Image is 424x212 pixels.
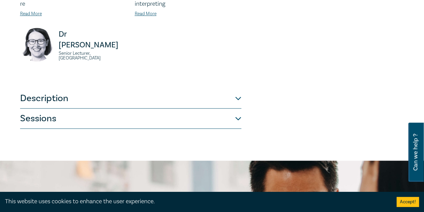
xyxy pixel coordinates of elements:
div: This website uses cookies to enhance the user experience. [5,197,386,206]
img: https://s3.ap-southeast-2.amazonaws.com/leo-cussen-store-production-content/Contacts/Dr%20Katie%2... [20,28,54,61]
button: Description [20,88,241,109]
button: Accept cookies [397,197,419,207]
span: Can we help ? [412,127,419,178]
a: Read More [20,11,42,17]
p: Dr [PERSON_NAME] [59,29,127,50]
button: Sessions [20,109,241,129]
a: Read More [135,11,157,17]
small: Senior Lecturer, [GEOGRAPHIC_DATA] [59,51,127,60]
